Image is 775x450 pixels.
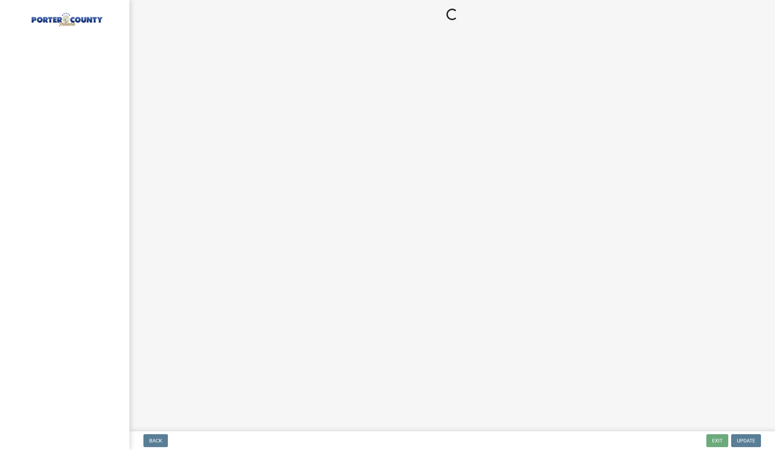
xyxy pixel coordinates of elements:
button: Exit [706,434,728,447]
span: Back [149,438,162,444]
button: Back [143,434,168,447]
button: Update [731,434,761,447]
img: Porter County, Indiana [14,8,118,28]
span: Update [737,438,755,444]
